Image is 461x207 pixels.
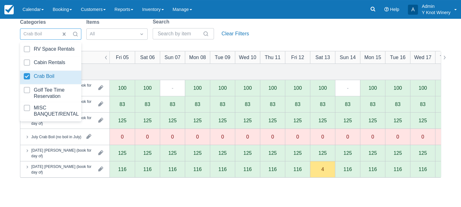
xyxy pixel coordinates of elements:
div: 100 [368,85,377,90]
div: MISC BANQUET/RENTAL [34,105,79,117]
div: 125 [368,150,377,155]
div: 125 [143,118,152,123]
div: 116 [418,167,427,172]
div: Tue 09 [215,53,231,61]
div: 0 [271,134,274,139]
div: 83 [320,102,326,107]
div: 0 [371,134,374,139]
div: 0 [421,134,424,139]
div: 100 [268,85,277,90]
div: 116 [268,167,277,172]
div: 83 [220,102,225,107]
div: 125 [218,150,227,155]
div: 0 [121,134,124,139]
div: A [408,5,418,15]
div: Tue 16 [390,53,406,61]
div: 83 [420,102,426,107]
div: 83 [195,102,200,107]
div: 0 [296,134,299,139]
div: Thu 11 [265,53,280,61]
div: 4 [321,167,324,172]
div: 116 [118,167,127,172]
label: Items [86,18,102,26]
div: 125 [118,118,127,123]
div: 0 [221,134,224,139]
div: 83 [345,102,351,107]
div: 83 [370,102,376,107]
div: 83 [145,102,150,107]
div: 116 [193,167,202,172]
div: 116 [368,167,377,172]
div: 0 [246,134,249,139]
p: Admin [422,3,450,9]
div: Sun 07 [165,53,180,61]
div: Sat 13 [315,53,330,61]
div: Mon 15 [364,53,381,61]
p: Y Knot Winery [422,9,450,16]
div: 83 [119,102,125,107]
div: 125 [168,118,177,123]
div: 125 [293,150,302,155]
div: July Crab Boil (no boil in July) [31,134,81,139]
div: 125 [218,118,227,123]
div: 116 [143,167,152,172]
div: 125 [393,150,402,155]
div: 100 [318,85,327,90]
label: Categories [20,18,48,26]
div: 116 [243,167,252,172]
div: [DATE] [PERSON_NAME] (book for day of) [31,164,93,175]
div: 116 [168,167,177,172]
div: Sun 14 [340,53,356,61]
div: 0 [146,134,149,139]
i: Help [384,7,389,12]
div: 0 [346,134,349,139]
span: Search [72,31,79,37]
div: 100 [293,85,302,90]
div: 125 [268,150,277,155]
div: 125 [168,150,177,155]
div: 83 [245,102,251,107]
div: [DATE] [PERSON_NAME] (book for day of) [31,115,93,126]
span: Dropdown icon [139,31,145,37]
div: Mon 08 [189,53,206,61]
div: 0 [171,134,174,139]
div: 100 [243,85,252,90]
div: Wed 10 [239,53,256,61]
div: 125 [343,118,352,123]
div: 125 [318,150,327,155]
div: 125 [243,118,252,123]
div: Sat 06 [140,53,155,61]
div: - [347,84,348,92]
div: [DATE] [PERSON_NAME] (book for day of) [31,147,93,159]
div: 125 [393,118,402,123]
div: 125 [343,150,352,155]
div: 116 [393,167,402,172]
div: 100 [218,85,227,90]
div: 125 [243,150,252,155]
div: Thu 18 [440,53,455,61]
div: 125 [143,150,152,155]
div: 125 [268,118,277,123]
div: 83 [295,102,301,107]
div: 125 [293,118,302,123]
span: Help [390,7,399,12]
div: 116 [293,167,302,172]
button: Clear Filters [219,28,251,39]
div: 83 [270,102,276,107]
input: Search by item [158,28,201,39]
div: 100 [143,85,152,90]
div: 0 [196,134,199,139]
div: 100 [418,85,427,90]
div: 0 [321,134,324,139]
div: 125 [118,150,127,155]
img: checkfront-main-nav-mini-logo.png [4,5,14,14]
div: 125 [418,150,427,155]
div: 83 [395,102,401,107]
div: 83 [170,102,175,107]
div: 116 [218,167,227,172]
div: 125 [193,118,202,123]
label: Search [153,18,172,26]
div: 125 [368,118,377,123]
div: 125 [418,118,427,123]
div: - [172,84,173,92]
